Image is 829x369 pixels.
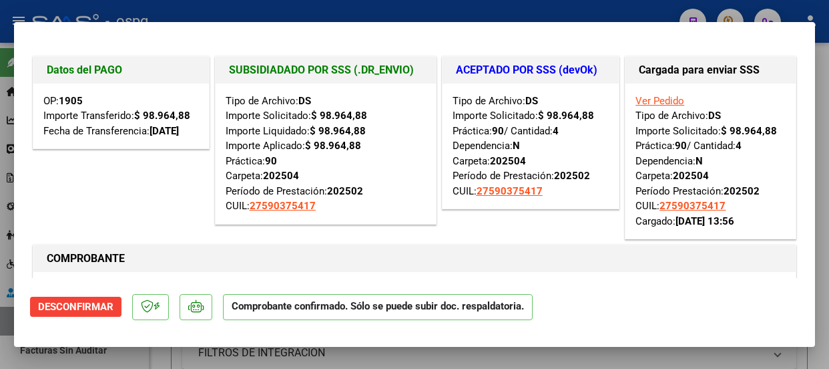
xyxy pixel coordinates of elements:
[784,324,816,356] iframe: Intercom live chat
[696,155,703,167] strong: N
[150,125,179,137] strong: [DATE]
[477,185,543,197] span: 27590375417
[250,200,316,212] span: 27590375417
[298,95,311,107] strong: DS
[553,125,559,137] strong: 4
[134,110,190,122] strong: $ 98.964,88
[43,110,190,122] span: Importe Transferido:
[223,294,533,320] p: Comprobante confirmado. Sólo se puede subir doc. respaldatoria.
[736,140,742,152] strong: 4
[263,170,299,182] strong: 202504
[59,95,83,107] strong: 1905
[327,185,363,197] strong: 202502
[38,301,113,313] span: Desconfirmar
[47,62,196,78] h1: Datos del PAGO
[311,110,367,122] strong: $ 98.964,88
[635,94,786,229] div: Tipo de Archivo: Importe Solicitado: Práctica: / Cantidad: Dependencia: Carpeta: Período Prestaci...
[229,62,423,78] h1: SUBSIDIADADO POR SSS (.DR_ENVIO)
[453,94,609,199] div: Tipo de Archivo: Importe Solicitado: Práctica: / Cantidad: Dependencia: Carpeta: Período de Prest...
[538,110,594,122] strong: $ 98.964,88
[721,125,777,137] strong: $ 98.964,88
[513,140,520,152] strong: N
[490,155,526,167] strong: 202504
[305,140,361,152] strong: $ 98.964,88
[554,170,590,182] strong: 202502
[47,252,125,265] strong: COMPROBANTE
[673,170,709,182] strong: 202504
[310,125,366,137] strong: $ 98.964,88
[456,62,606,78] h1: ACEPTADO POR SSS (devOk)
[659,200,726,212] span: 27590375417
[525,95,538,107] strong: DS
[724,185,760,197] strong: 202502
[492,125,504,137] strong: 90
[675,215,734,227] strong: [DATE] 13:56
[675,140,687,152] strong: 90
[635,95,684,107] a: Ver Pedido
[43,125,179,137] span: Fecha de Transferencia:
[708,110,721,122] strong: DS
[43,95,83,107] span: OP:
[226,94,426,214] div: Tipo de Archivo: Importe Solicitado: Importe Liquidado: Importe Aplicado: Práctica: Carpeta: Perí...
[639,62,782,78] h1: Cargada para enviar SSS
[30,297,121,317] button: Desconfirmar
[265,155,277,167] strong: 90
